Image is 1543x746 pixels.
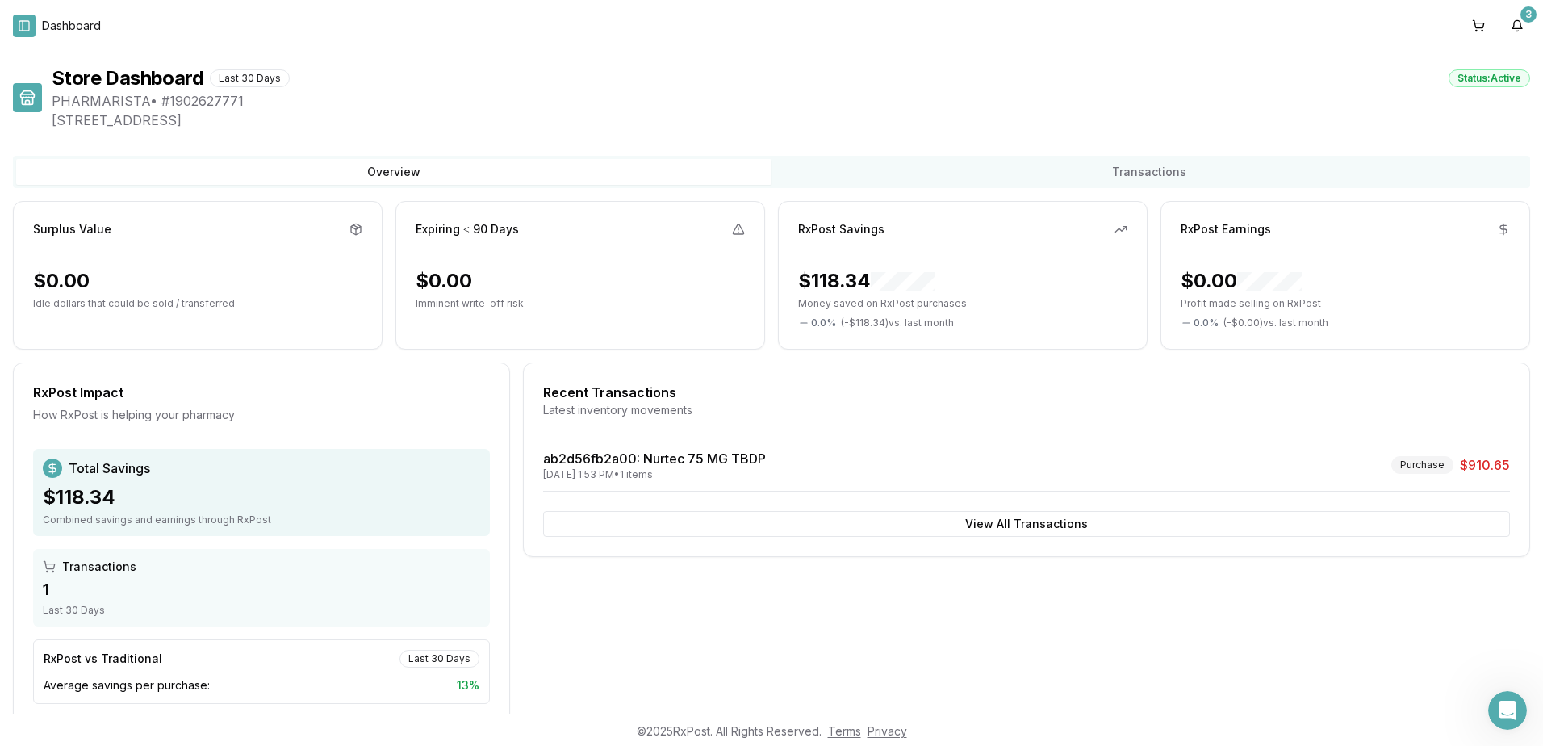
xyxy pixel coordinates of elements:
[33,297,362,310] p: Idle dollars that could be sold / transferred
[811,316,836,329] span: 0.0 %
[43,484,480,510] div: $118.34
[868,724,907,738] a: Privacy
[1194,316,1219,329] span: 0.0 %
[416,297,745,310] p: Imminent write-off risk
[43,604,480,617] div: Last 30 Days
[1181,221,1271,237] div: RxPost Earnings
[798,221,884,237] div: RxPost Savings
[1181,268,1302,294] div: $0.00
[1449,69,1530,87] div: Status: Active
[416,221,519,237] div: Expiring ≤ 90 Days
[16,159,771,185] button: Overview
[1488,691,1527,730] iframe: Intercom live chat
[44,651,162,667] div: RxPost vs Traditional
[1504,13,1530,39] button: 3
[44,677,210,694] span: Average savings per purchase:
[43,513,480,526] div: Combined savings and earnings through RxPost
[33,383,490,402] div: RxPost Impact
[1223,316,1328,329] span: ( - $0.00 ) vs. last month
[798,268,935,294] div: $118.34
[52,91,1530,111] span: PHARMARISTA • # 1902627771
[210,69,290,87] div: Last 30 Days
[771,159,1527,185] button: Transactions
[543,511,1510,537] button: View All Transactions
[33,221,111,237] div: Surplus Value
[1181,297,1510,310] p: Profit made selling on RxPost
[1391,456,1453,474] div: Purchase
[399,650,479,668] div: Last 30 Days
[841,316,954,329] span: ( - $118.34 ) vs. last month
[543,402,1510,418] div: Latest inventory movements
[42,18,101,34] nav: breadcrumb
[62,559,136,575] span: Transactions
[42,18,101,34] span: Dashboard
[1460,455,1510,475] span: $910.65
[33,407,490,423] div: How RxPost is helping your pharmacy
[52,65,203,91] h1: Store Dashboard
[543,451,766,467] a: ab2d56fb2a00: Nurtec 75 MG TBDP
[457,677,479,694] span: 13 %
[828,724,861,738] a: Terms
[543,383,1510,402] div: Recent Transactions
[416,268,472,294] div: $0.00
[543,468,766,481] div: [DATE] 1:53 PM • 1 items
[33,268,90,294] div: $0.00
[52,111,1530,130] span: [STREET_ADDRESS]
[43,578,480,601] div: 1
[1520,6,1537,23] div: 3
[798,297,1127,310] p: Money saved on RxPost purchases
[69,459,150,478] span: Total Savings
